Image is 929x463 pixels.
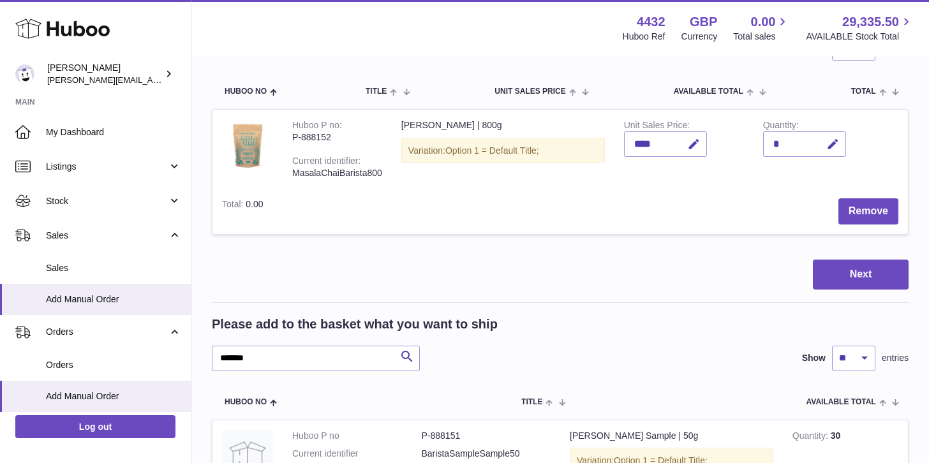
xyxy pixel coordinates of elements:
[674,87,743,96] span: AVAILABLE Total
[792,430,831,444] strong: Quantity
[46,359,181,371] span: Orders
[225,398,267,406] span: Huboo no
[222,119,273,170] img: Masala Chai Barista | 800g
[222,199,246,212] label: Total
[838,198,898,224] button: Remove
[366,87,387,96] span: Title
[225,87,267,96] span: Huboo no
[46,262,181,274] span: Sales
[751,13,776,31] span: 0.00
[851,87,876,96] span: Total
[521,398,542,406] span: Title
[842,13,899,31] span: 29,335.50
[401,138,605,164] div: Variation:
[494,87,565,96] span: Unit Sales Price
[46,230,168,242] span: Sales
[292,156,360,169] div: Current identifier
[624,120,690,133] label: Unit Sales Price
[46,161,168,173] span: Listings
[733,13,790,43] a: 0.00 Total sales
[733,31,790,43] span: Total sales
[292,167,382,179] div: MasalaChaiBarista800
[46,126,181,138] span: My Dashboard
[813,260,909,290] button: Next
[806,398,876,406] span: AVAILABLE Total
[422,448,551,460] dd: BaristaSampleSample50
[392,110,614,189] td: [PERSON_NAME] | 800g
[763,120,799,133] label: Quantity
[46,293,181,305] span: Add Manual Order
[681,31,718,43] div: Currency
[46,195,168,207] span: Stock
[212,316,498,333] h2: Please add to the basket what you want to ship
[46,326,168,338] span: Orders
[637,13,665,31] strong: 4432
[15,415,175,438] a: Log out
[292,131,382,143] div: P-888152
[15,64,34,84] img: akhil@amalachai.com
[806,31,914,43] span: AVAILABLE Stock Total
[882,352,909,364] span: entries
[445,145,539,156] span: Option 1 = Default Title;
[806,13,914,43] a: 29,335.50 AVAILABLE Stock Total
[292,448,422,460] dt: Current identifier
[47,62,162,86] div: [PERSON_NAME]
[802,352,826,364] label: Show
[47,75,256,85] span: [PERSON_NAME][EMAIL_ADDRESS][DOMAIN_NAME]
[623,31,665,43] div: Huboo Ref
[292,430,422,442] dt: Huboo P no
[292,120,342,133] div: Huboo P no
[690,13,717,31] strong: GBP
[46,390,181,402] span: Add Manual Order
[422,430,551,442] dd: P-888151
[246,199,263,209] span: 0.00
